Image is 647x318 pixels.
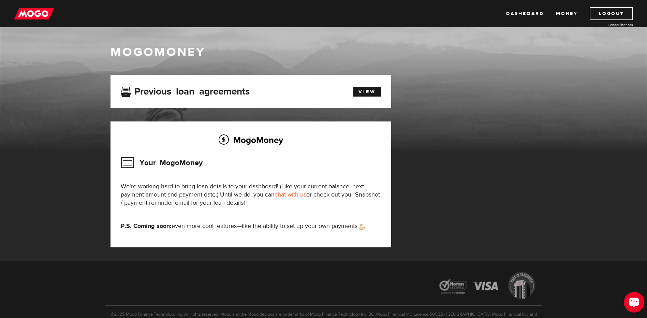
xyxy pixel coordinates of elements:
a: chat with us [275,191,306,199]
h2: MogoMoney [121,133,381,147]
img: strong arm emoji [359,224,365,230]
strong: P.S. Coming soon: [121,222,172,230]
p: We're working hard to bring loan details to your dashboard! (Like your current balance, next paym... [121,183,381,207]
a: Logout [590,7,633,20]
img: mogo_logo-11ee424be714fa7cbb0f0f49df9e16ec.png [14,7,54,20]
a: Dashboard [506,7,544,20]
p: even more cool features—like the ability to set up your own payments [121,222,381,230]
iframe: LiveChat chat widget [618,289,647,318]
h3: Previous loan agreements [121,86,250,95]
h1: MogoMoney [111,45,537,59]
a: Lender licences [582,22,633,27]
a: View [353,87,381,97]
img: legal-icons-92a2ffecb4d32d839781d1b4e4802d7b.png [433,267,542,305]
a: Money [556,7,577,20]
h3: Your MogoMoney [121,154,203,172]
